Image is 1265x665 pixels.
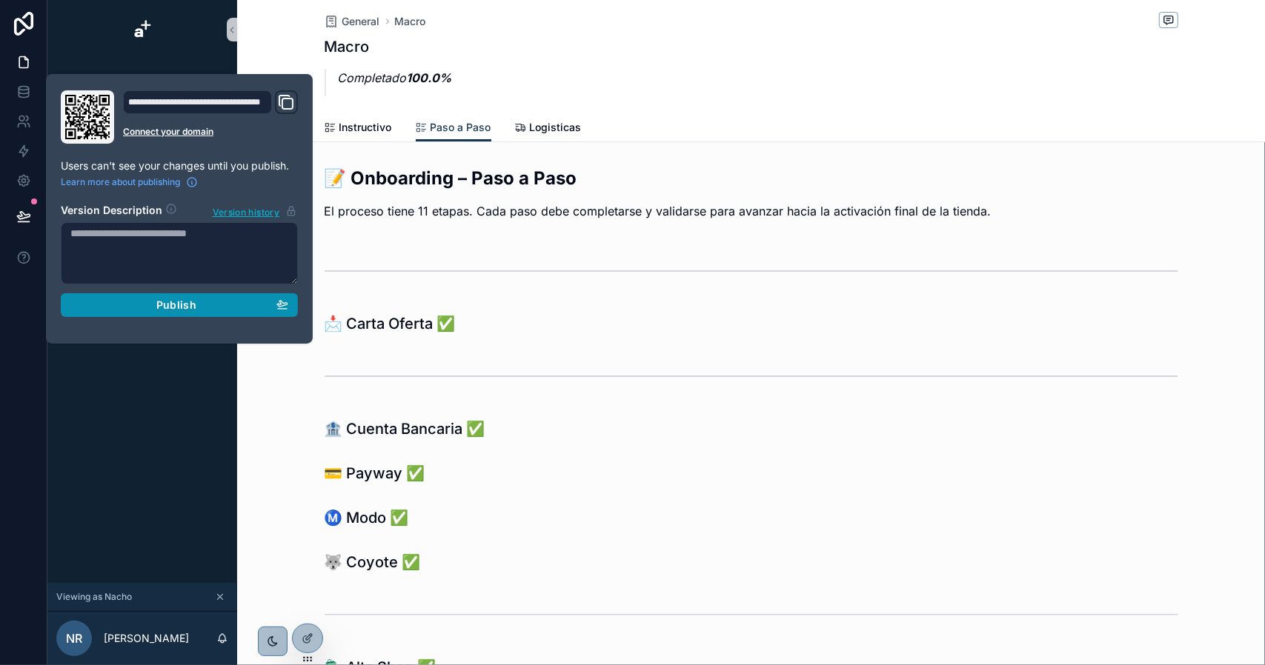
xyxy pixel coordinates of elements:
[325,202,1178,220] p: El proceso tiene 11 etapas. Cada paso debe completarse y validarse para avanzar hacia la activaci...
[123,90,298,144] div: Domain and Custom Link
[156,298,196,312] span: Publish
[66,629,82,647] span: NR
[212,203,298,219] button: Version history
[325,418,485,439] h1: 🏦 Cuenta Bancaria ✅
[407,70,452,85] strong: 100.0%
[325,507,409,528] h1: Ⓜ️ Modo ✅
[325,313,456,334] h1: 📩 Carta Oferta ✅
[342,14,380,29] span: General
[530,120,582,135] span: Logisticas
[47,59,237,175] div: scrollable content
[61,203,162,219] h2: Version Description
[213,204,279,218] span: Version history
[325,166,1178,190] h2: 📝 Onboarding – Paso a Paso
[61,176,198,188] a: Learn more about publishing
[339,120,392,135] span: Instructivo
[325,552,421,572] h1: 🐺 Coyote ✅
[416,114,491,142] a: Paso a Paso
[395,14,426,29] a: Macro
[56,70,228,96] a: Mi Perfil
[325,114,392,144] a: Instructivo
[61,176,180,188] span: Learn more about publishing
[515,114,582,144] a: Logisticas
[325,14,380,29] a: General
[104,631,189,646] p: [PERSON_NAME]
[325,36,452,57] h1: Macro
[123,126,298,138] a: Connect your domain
[61,158,298,173] p: Users can't see your changes until you publish.
[338,69,452,87] p: Completado
[61,293,298,317] button: Publish
[325,463,425,484] h1: 💳 Payway ✅
[431,120,491,135] span: Paso a Paso
[56,591,132,603] span: Viewing as Nacho
[130,18,154,41] img: App logo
